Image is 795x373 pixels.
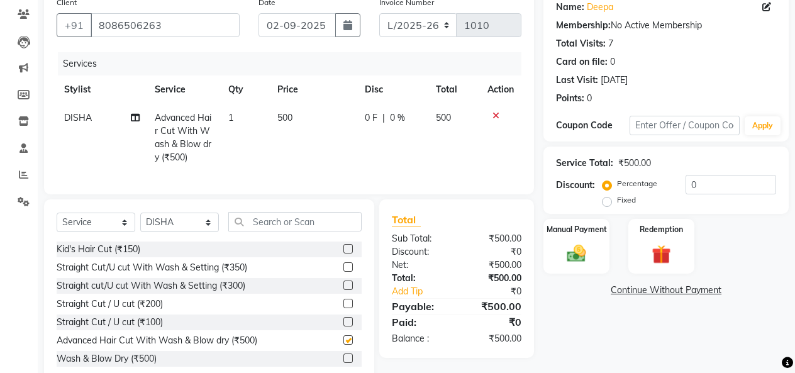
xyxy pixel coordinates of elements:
span: 0 F [365,111,377,125]
span: 500 [436,112,451,123]
th: Service [147,75,221,104]
div: 0 [610,55,615,69]
div: Straight Cut / U cut (₹100) [57,316,163,329]
input: Search by Name/Mobile/Email/Code [91,13,240,37]
div: ₹500.00 [457,332,531,345]
input: Search or Scan [228,212,362,231]
span: | [382,111,385,125]
div: Service Total: [556,157,613,170]
div: Total: [382,272,457,285]
div: Kid's Hair Cut (₹150) [57,243,140,256]
div: Discount: [382,245,457,259]
div: Straight Cut / U cut (₹200) [57,298,163,311]
label: Fixed [617,194,636,206]
th: Action [480,75,521,104]
div: 7 [608,37,613,50]
input: Enter Offer / Coupon Code [630,116,740,135]
div: Straight cut/U cut With Wash & Setting (₹300) [57,279,245,292]
div: Last Visit: [556,74,598,87]
label: Manual Payment [547,224,607,235]
div: Advanced Hair Cut With Wash & Blow dry (₹500) [57,334,257,347]
div: Balance : [382,332,457,345]
div: Points: [556,92,584,105]
a: Add Tip [382,285,469,298]
div: Card on file: [556,55,608,69]
th: Stylist [57,75,147,104]
div: Sub Total: [382,232,457,245]
div: Payable: [382,299,457,314]
label: Redemption [640,224,683,235]
a: Deepa [587,1,613,14]
div: Total Visits: [556,37,606,50]
div: ₹500.00 [457,259,531,272]
div: ₹500.00 [457,299,531,314]
div: ₹500.00 [457,232,531,245]
div: ₹0 [457,315,531,330]
div: Wash & Blow Dry (₹500) [57,352,157,365]
th: Disc [357,75,428,104]
img: _gift.svg [646,243,677,266]
div: Name: [556,1,584,14]
th: Price [270,75,357,104]
div: Services [58,52,531,75]
div: Paid: [382,315,457,330]
span: 500 [277,112,292,123]
button: +91 [57,13,92,37]
div: ₹0 [457,245,531,259]
div: Straight Cut/U cut With Wash & Setting (₹350) [57,261,247,274]
span: Total [392,213,421,226]
div: No Active Membership [556,19,776,32]
span: Advanced Hair Cut With Wash & Blow dry (₹500) [155,112,211,163]
div: ₹0 [469,285,531,298]
button: Apply [745,116,781,135]
div: Membership: [556,19,611,32]
label: Percentage [617,178,657,189]
div: [DATE] [601,74,628,87]
span: DISHA [64,112,92,123]
span: 0 % [390,111,405,125]
span: 1 [228,112,233,123]
a: Continue Without Payment [546,284,786,297]
div: Discount: [556,179,595,192]
th: Total [428,75,480,104]
div: ₹500.00 [618,157,651,170]
img: _cash.svg [561,243,592,265]
div: Coupon Code [556,119,630,132]
th: Qty [221,75,270,104]
div: Net: [382,259,457,272]
div: 0 [587,92,592,105]
div: ₹500.00 [457,272,531,285]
